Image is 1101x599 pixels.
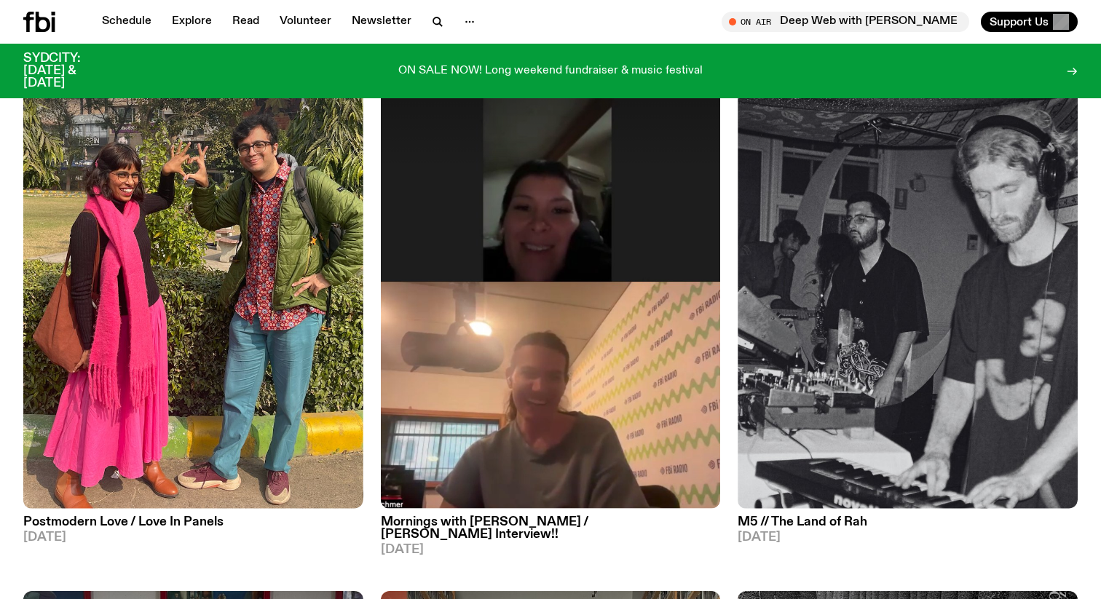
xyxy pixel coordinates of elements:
[163,12,221,32] a: Explore
[381,509,721,556] a: Mornings with [PERSON_NAME] / [PERSON_NAME] Interview!![DATE]
[93,12,160,32] a: Schedule
[738,531,1078,544] span: [DATE]
[381,516,721,541] h3: Mornings with [PERSON_NAME] / [PERSON_NAME] Interview!!
[224,12,268,32] a: Read
[722,12,969,32] button: On AirDeep Web with [PERSON_NAME]
[381,544,721,556] span: [DATE]
[398,65,703,78] p: ON SALE NOW! Long weekend fundraiser & music festival
[271,12,340,32] a: Volunteer
[23,516,363,528] h3: Postmodern Love / Love In Panels
[738,509,1078,544] a: M5 // The Land of Rah[DATE]
[23,531,363,544] span: [DATE]
[981,12,1078,32] button: Support Us
[990,15,1049,28] span: Support Us
[343,12,420,32] a: Newsletter
[23,52,117,90] h3: SYDCITY: [DATE] & [DATE]
[738,516,1078,528] h3: M5 // The Land of Rah
[23,509,363,544] a: Postmodern Love / Love In Panels[DATE]
[381,55,721,508] img: A poor quality screenshot of the Zoom conversation between Jim and Saya Gray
